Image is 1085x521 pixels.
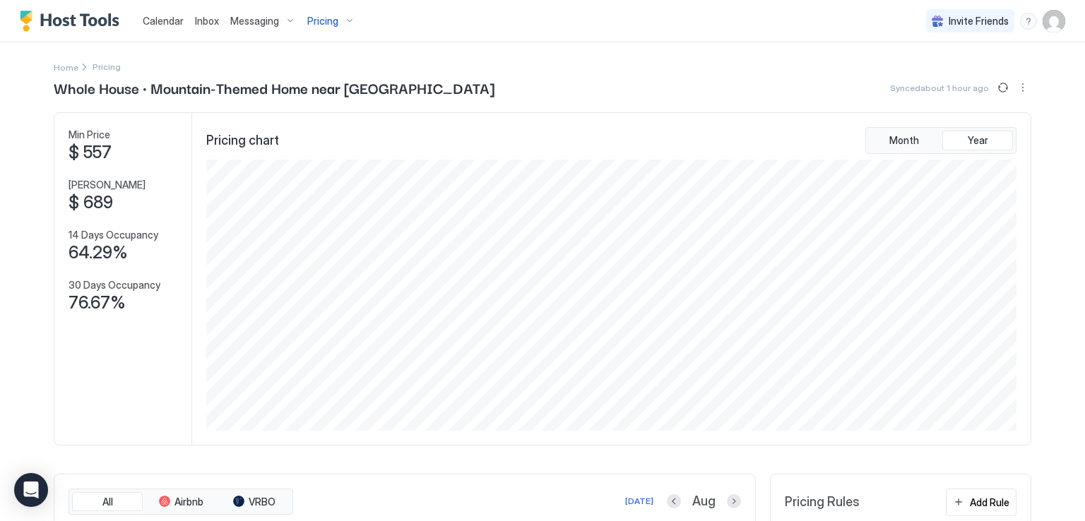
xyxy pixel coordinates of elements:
[949,15,1009,28] span: Invite Friends
[785,494,860,510] span: Pricing Rules
[865,127,1016,154] div: tab-group
[69,489,293,515] div: tab-group
[667,494,681,508] button: Previous month
[625,495,653,508] div: [DATE]
[146,492,216,512] button: Airbnb
[946,489,1016,516] button: Add Rule
[54,62,78,73] span: Home
[54,59,78,74] a: Home
[1014,79,1031,96] div: menu
[970,495,1009,510] div: Add Rule
[1014,79,1031,96] button: More options
[69,279,160,292] span: 30 Days Occupancy
[1020,13,1037,30] div: menu
[206,133,279,149] span: Pricing chart
[174,496,203,508] span: Airbnb
[102,496,113,508] span: All
[69,242,128,263] span: 64.29%
[869,131,939,150] button: Month
[307,15,338,28] span: Pricing
[1043,10,1065,32] div: User profile
[72,492,143,512] button: All
[727,494,741,508] button: Next month
[942,131,1013,150] button: Year
[249,496,275,508] span: VRBO
[890,83,989,93] span: Synced about 1 hour ago
[93,61,121,72] span: Breadcrumb
[692,493,716,510] span: Aug
[995,79,1012,96] button: Sync prices
[230,15,279,28] span: Messaging
[195,13,219,28] a: Inbox
[69,229,158,241] span: 14 Days Occupancy
[69,128,110,141] span: Min Price
[623,493,656,510] button: [DATE]
[143,15,184,27] span: Calendar
[219,492,290,512] button: VRBO
[889,134,919,147] span: Month
[69,292,126,313] span: 76.67%
[14,473,48,507] div: Open Intercom Messenger
[54,77,494,98] span: Whole House · Mountain-Themed Home near [GEOGRAPHIC_DATA]
[69,179,146,191] span: [PERSON_NAME]
[69,142,112,163] span: $ 557
[54,59,78,74] div: Breadcrumb
[968,134,988,147] span: Year
[143,13,184,28] a: Calendar
[195,15,219,27] span: Inbox
[20,11,126,32] a: Host Tools Logo
[69,192,113,213] span: $ 689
